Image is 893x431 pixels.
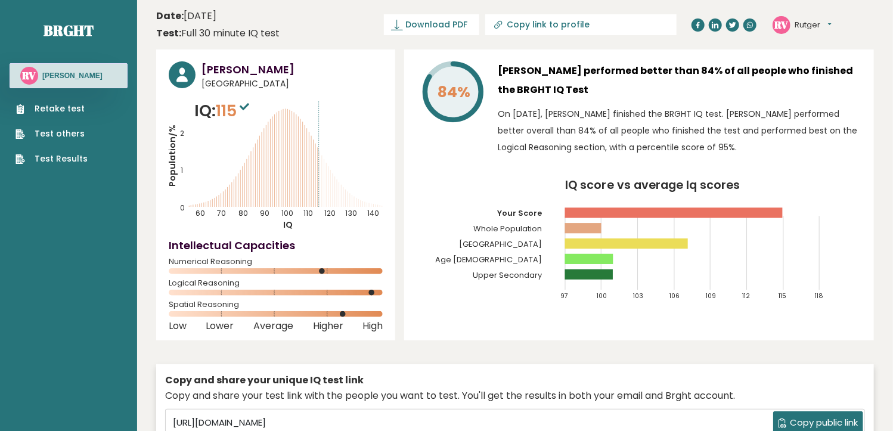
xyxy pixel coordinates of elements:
[169,324,187,328] span: Low
[206,324,234,328] span: Lower
[384,14,479,35] a: Download PDF
[201,77,383,90] span: [GEOGRAPHIC_DATA]
[632,292,643,300] tspan: 103
[438,82,470,103] tspan: 84%
[790,416,858,430] span: Copy public link
[281,208,293,218] tspan: 100
[15,128,88,140] a: Test others
[194,99,252,123] p: IQ:
[313,324,343,328] span: Higher
[346,208,358,218] tspan: 130
[156,26,280,41] div: Full 30 minute IQ test
[367,208,379,218] tspan: 140
[15,103,88,115] a: Retake test
[260,208,269,218] tspan: 90
[561,292,569,300] tspan: 97
[498,61,861,100] h3: [PERSON_NAME] performed better than 84% of all people who finished the BRGHT IQ Test
[669,292,680,300] tspan: 106
[201,61,383,77] h3: [PERSON_NAME]
[239,208,249,218] tspan: 80
[180,128,184,138] tspan: 2
[169,302,383,307] span: Spatial Reasoning
[325,208,336,218] tspan: 120
[156,9,184,23] b: Date:
[498,106,861,156] p: On [DATE], [PERSON_NAME] finished the BRGHT IQ test. [PERSON_NAME] performed better overall than ...
[169,259,383,264] span: Numerical Reasoning
[196,208,206,218] tspan: 60
[304,208,314,218] tspan: 110
[435,254,542,265] tspan: Age [DEMOGRAPHIC_DATA]
[473,269,542,281] tspan: Upper Secondary
[405,18,467,31] span: Download PDF
[180,203,185,213] tspan: 0
[705,292,716,300] tspan: 109
[566,177,740,193] tspan: IQ score vs average Iq scores
[795,19,832,31] button: Rutger
[473,223,542,234] tspan: Whole Population
[283,219,293,231] tspan: IQ
[497,207,542,219] tspan: Your Score
[774,17,789,31] text: RV
[181,165,184,175] tspan: 1
[169,281,383,286] span: Logical Reasoning
[253,324,293,328] span: Average
[167,125,179,187] tspan: Population/%
[778,292,786,300] tspan: 115
[597,292,607,300] tspan: 100
[742,292,750,300] tspan: 112
[165,373,865,387] div: Copy and share your unique IQ test link
[216,100,252,122] span: 115
[165,389,865,403] div: Copy and share your test link with the people you want to test. You'll get the results in both yo...
[218,208,227,218] tspan: 70
[156,26,181,40] b: Test:
[459,238,542,250] tspan: [GEOGRAPHIC_DATA]
[362,324,383,328] span: High
[22,69,36,82] text: RV
[44,21,94,40] a: Brght
[42,71,103,80] h3: [PERSON_NAME]
[814,292,823,300] tspan: 118
[169,237,383,253] h4: Intellectual Capacities
[156,9,216,23] time: [DATE]
[15,153,88,165] a: Test Results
